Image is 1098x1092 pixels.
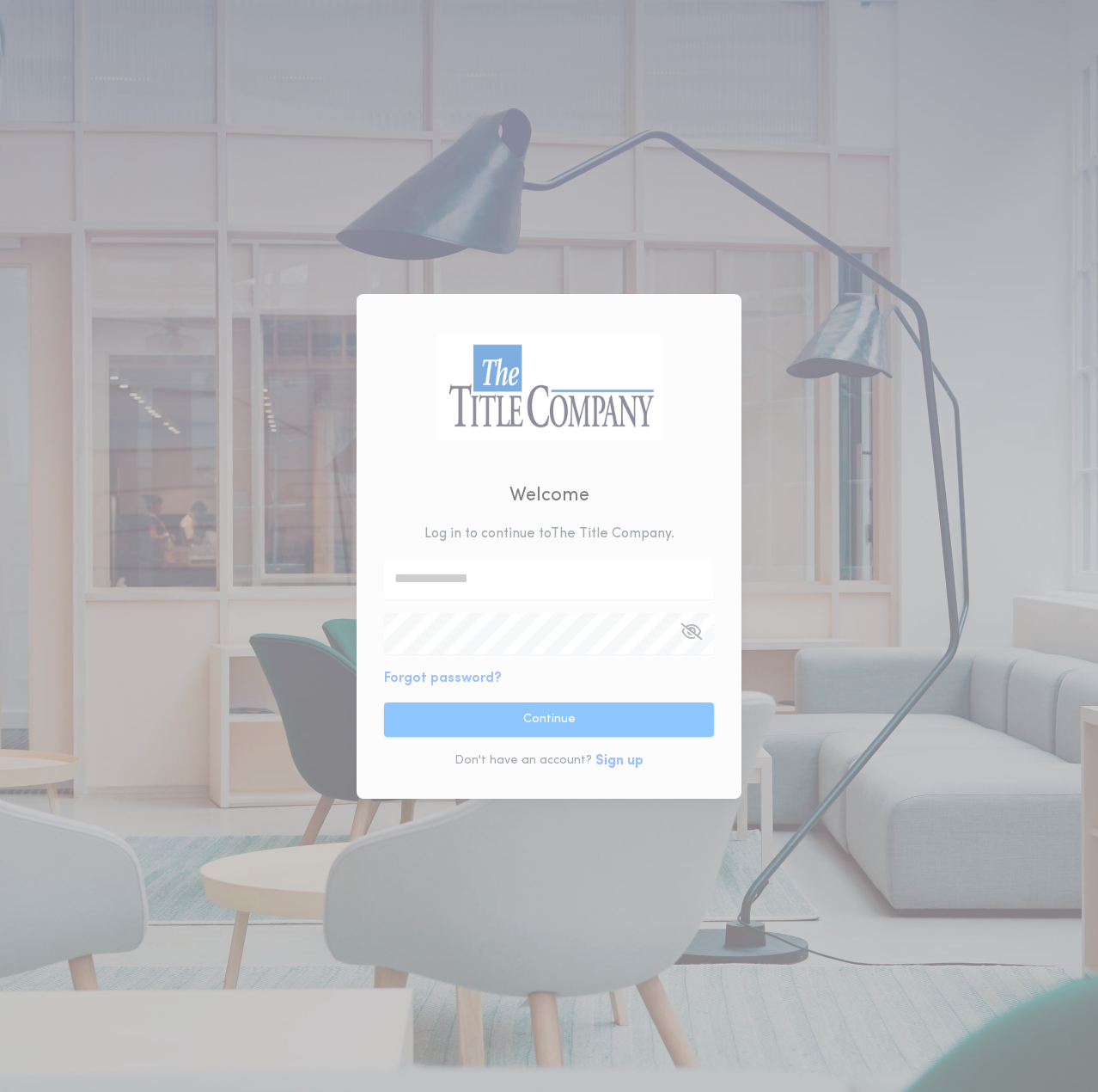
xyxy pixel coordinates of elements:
[384,668,502,689] button: Forgot password?
[454,752,592,770] p: Don't have an account?
[595,751,644,771] button: Sign up
[509,482,589,510] h2: Welcome
[436,334,662,440] img: logo
[384,702,714,737] button: Continue
[424,524,674,544] p: Log in to continue to The Title Company .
